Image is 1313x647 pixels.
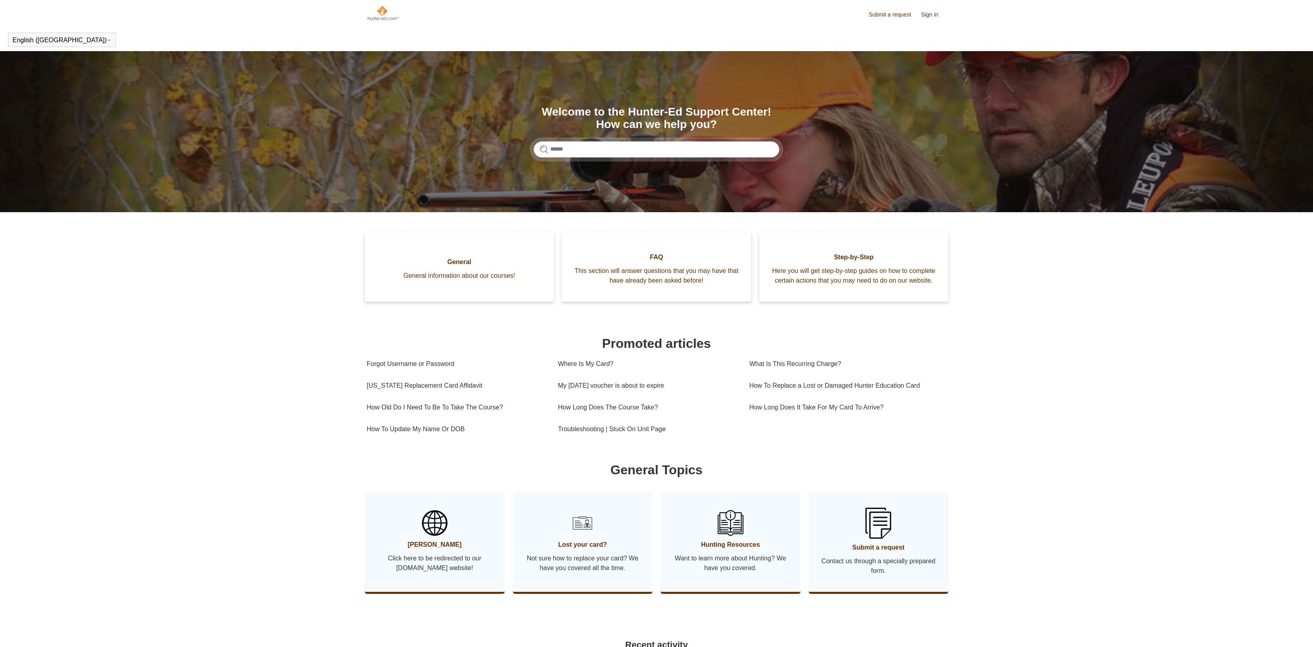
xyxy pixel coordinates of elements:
a: How Old Do I Need To Be To Take The Course? [367,397,546,418]
a: Where Is My Card? [558,353,737,375]
h1: General Topics [367,460,946,480]
span: Submit a request [821,543,937,552]
a: How Long Does The Course Take? [558,397,737,418]
button: English ([GEOGRAPHIC_DATA]) [12,37,111,44]
a: Troubleshooting | Stuck On Unit Page [558,418,737,440]
a: What Is This Recurring Charge? [749,353,940,375]
img: 01HZPCYSH6ZB6VTWVB6HCD0F6B [570,510,595,536]
span: Hunting Resources [673,540,789,550]
h1: Welcome to the Hunter-Ed Support Center! How can we help you? [534,106,779,131]
span: This section will answer questions that you may have that have already been asked before! [574,266,739,285]
a: How To Replace a Lost or Damaged Hunter Education Card [749,375,940,397]
a: Submit a request [869,10,919,19]
input: Search [534,141,779,157]
span: General information about our courses! [377,271,542,281]
span: Here you will get step-by-step guides on how to complete certain actions that you may need to do ... [771,266,936,285]
a: Sign in [921,10,946,19]
span: Step-by-Step [771,252,936,262]
span: FAQ [574,252,739,262]
img: 01HZPCYSN9AJKKHAEXNV8VQ106 [718,510,743,536]
img: 01HZPCYSBW5AHTQ31RY2D2VRJS [422,510,448,536]
a: My [DATE] voucher is about to expire [558,375,737,397]
span: [PERSON_NAME] [377,540,493,550]
img: 01HZPCYSSKB2GCFG1V3YA1JVB9 [865,508,891,539]
span: Click here to be redirected to our [DOMAIN_NAME] website! [377,554,493,573]
a: Submit a request Contact us through a specially prepared form. [809,492,949,592]
img: Hunter-Ed Help Center home page [367,5,399,21]
a: FAQ This section will answer questions that you may have that have already been asked before! [562,232,751,302]
span: General [377,257,542,267]
a: Forgot Username or Password [367,353,546,375]
span: Not sure how to replace your card? We have you covered all the time. [525,554,641,573]
span: Want to learn more about Hunting? We have you covered. [673,554,789,573]
a: [US_STATE] Replacement Card Affidavit [367,375,546,397]
div: Chat Support [1261,620,1307,641]
span: Lost your card? [525,540,641,550]
a: General General information about our courses! [365,232,554,302]
span: Contact us through a specially prepared form. [821,556,937,576]
a: [PERSON_NAME] Click here to be redirected to our [DOMAIN_NAME] website! [365,492,505,592]
a: Lost your card? Not sure how to replace your card? We have you covered all the time. [513,492,653,592]
a: How Long Does It Take For My Card To Arrive? [749,397,940,418]
a: How To Update My Name Or DOB [367,418,546,440]
h1: Promoted articles [367,334,946,353]
a: Hunting Resources Want to learn more about Hunting? We have you covered. [661,492,801,592]
a: Step-by-Step Here you will get step-by-step guides on how to complete certain actions that you ma... [759,232,948,302]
